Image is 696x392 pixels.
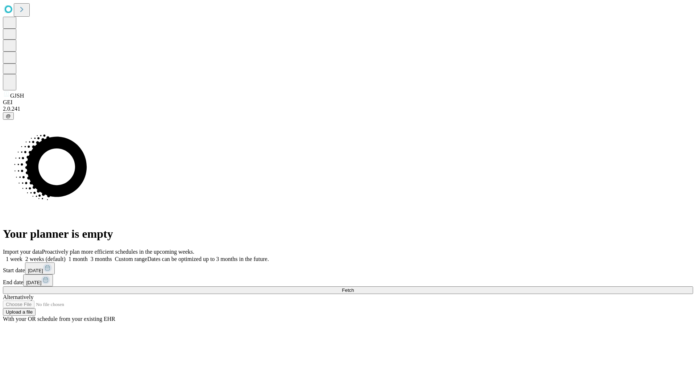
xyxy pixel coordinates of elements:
span: 2 weeks (default) [25,256,66,262]
span: 1 week [6,256,22,262]
span: Proactively plan more efficient schedules in the upcoming weeks. [42,249,194,255]
div: GEI [3,99,693,106]
span: 1 month [69,256,88,262]
span: Import your data [3,249,42,255]
span: Custom range [115,256,147,262]
button: Fetch [3,286,693,294]
span: Fetch [342,287,354,293]
div: 2.0.241 [3,106,693,112]
h1: Your planner is empty [3,227,693,241]
button: Upload a file [3,308,36,316]
span: @ [6,113,11,119]
span: Alternatively [3,294,33,300]
span: Dates can be optimized up to 3 months in the future. [147,256,269,262]
div: End date [3,274,693,286]
span: [DATE] [28,268,43,273]
div: Start date [3,262,693,274]
span: 3 months [91,256,112,262]
button: @ [3,112,14,120]
button: [DATE] [23,274,53,286]
span: [DATE] [26,280,41,285]
button: [DATE] [25,262,55,274]
span: GJSH [10,93,24,99]
span: With your OR schedule from your existing EHR [3,316,115,322]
